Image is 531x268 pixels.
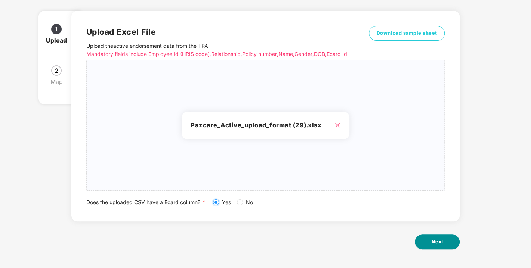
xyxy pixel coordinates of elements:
button: Next [415,234,460,249]
h2: Upload Excel File [86,26,355,38]
div: Upload [46,34,73,46]
span: 1 [55,26,58,32]
div: Map [50,76,69,88]
span: No [243,198,256,206]
h3: Pazcare_Active_upload_format (29).xlsx [191,121,340,130]
span: Pazcare_Active_upload_format (29).xlsx close [87,60,445,190]
p: Upload the active endorsement data from the TPA . [86,42,355,58]
span: close [334,122,340,128]
button: Download sample sheet [369,26,445,41]
p: Mandatory fields include Employee Id (HRIS code), Relationship, Policy number, Name, Gender, DOB,... [86,50,355,58]
span: 2 [55,68,58,74]
span: Download sample sheet [377,29,437,37]
span: Yes [219,198,234,206]
span: Next [431,238,443,246]
div: Does the uploaded CSV have a Ecard column? [86,198,445,206]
